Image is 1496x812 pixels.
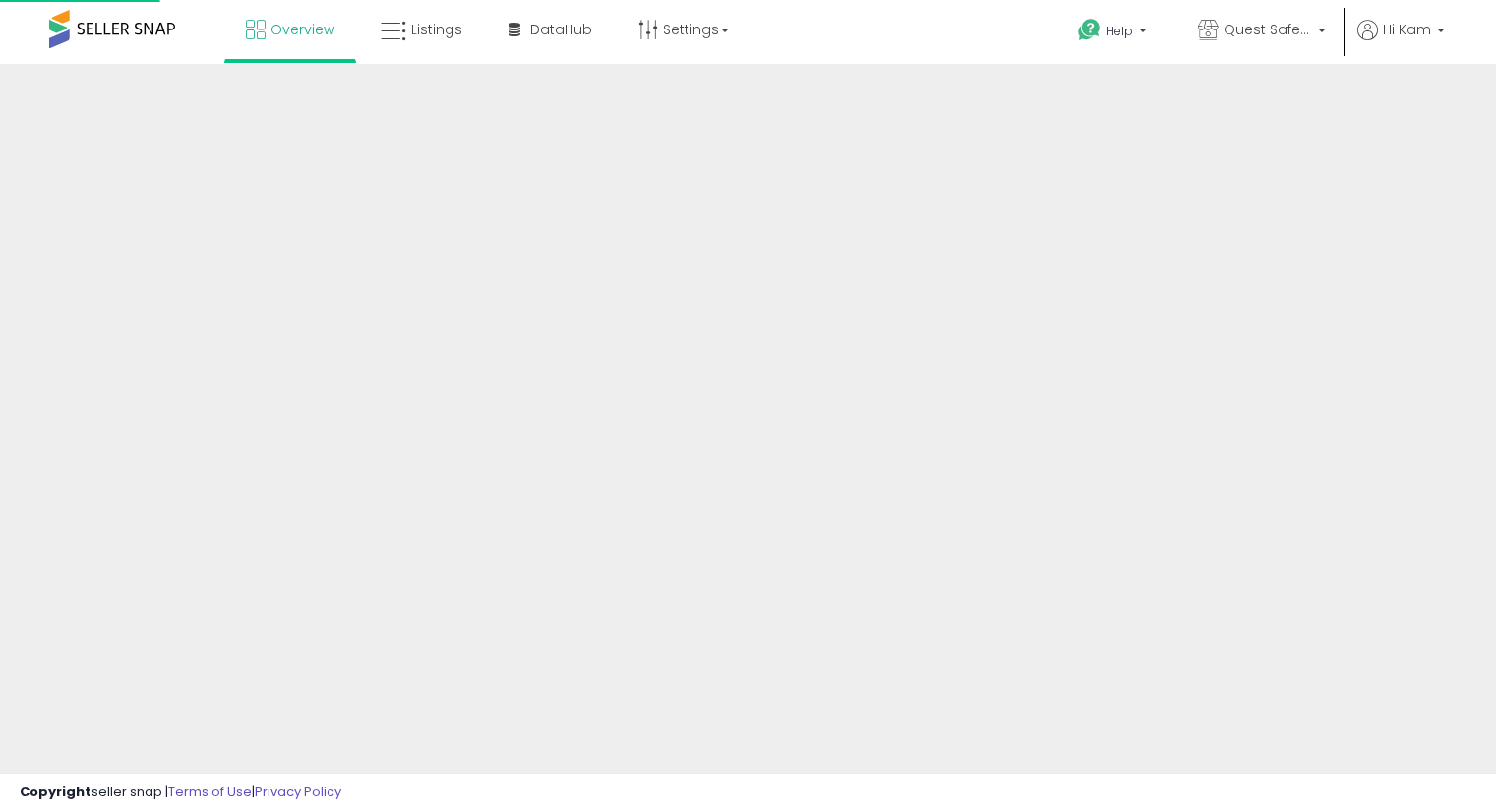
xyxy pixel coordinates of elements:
span: DataHub [530,20,592,39]
span: Listings [411,20,462,39]
a: Hi Kam [1357,20,1445,64]
strong: Copyright [20,783,91,801]
a: Privacy Policy [255,783,341,801]
div: seller snap | | [20,783,341,802]
span: Help [1107,23,1133,39]
span: Quest Safety Products [1224,20,1312,39]
a: Help [1062,3,1167,64]
span: Overview [270,20,334,39]
i: Get Help [1077,18,1102,42]
span: Hi Kam [1383,20,1431,39]
a: Terms of Use [168,783,252,801]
